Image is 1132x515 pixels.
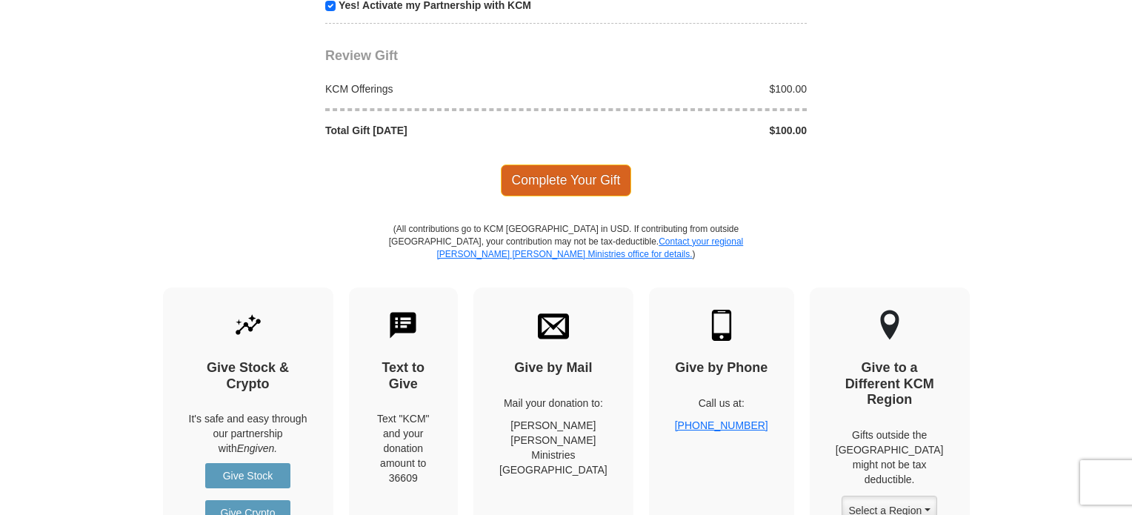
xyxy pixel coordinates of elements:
div: $100.00 [566,82,815,96]
i: Engiven. [237,442,277,454]
a: [PHONE_NUMBER] [675,419,768,431]
div: KCM Offerings [318,82,567,96]
p: [PERSON_NAME] [PERSON_NAME] Ministries [GEOGRAPHIC_DATA] [499,418,607,477]
h4: Give Stock & Crypto [189,360,307,392]
img: mobile.svg [706,310,737,341]
p: Call us at: [675,396,768,411]
div: $100.00 [566,123,815,138]
p: (All contributions go to KCM [GEOGRAPHIC_DATA] in USD. If contributing from outside [GEOGRAPHIC_D... [388,223,744,288]
h4: Give to a Different KCM Region [836,360,944,408]
div: Text "KCM" and your donation amount to 36609 [375,411,433,485]
img: text-to-give.svg [387,310,419,341]
p: Gifts outside the [GEOGRAPHIC_DATA] might not be tax deductible. [836,428,944,487]
img: other-region [879,310,900,341]
span: Review Gift [325,48,398,63]
h4: Text to Give [375,360,433,392]
img: envelope.svg [538,310,569,341]
h4: Give by Mail [499,360,607,376]
a: Give Stock [205,463,290,488]
img: give-by-stock.svg [233,310,264,341]
div: Total Gift [DATE] [318,123,567,138]
a: Contact your regional [PERSON_NAME] [PERSON_NAME] Ministries office for details. [436,236,743,259]
p: Mail your donation to: [499,396,607,411]
span: Complete Your Gift [501,165,632,196]
h4: Give by Phone [675,360,768,376]
p: It's safe and easy through our partnership with [189,411,307,456]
